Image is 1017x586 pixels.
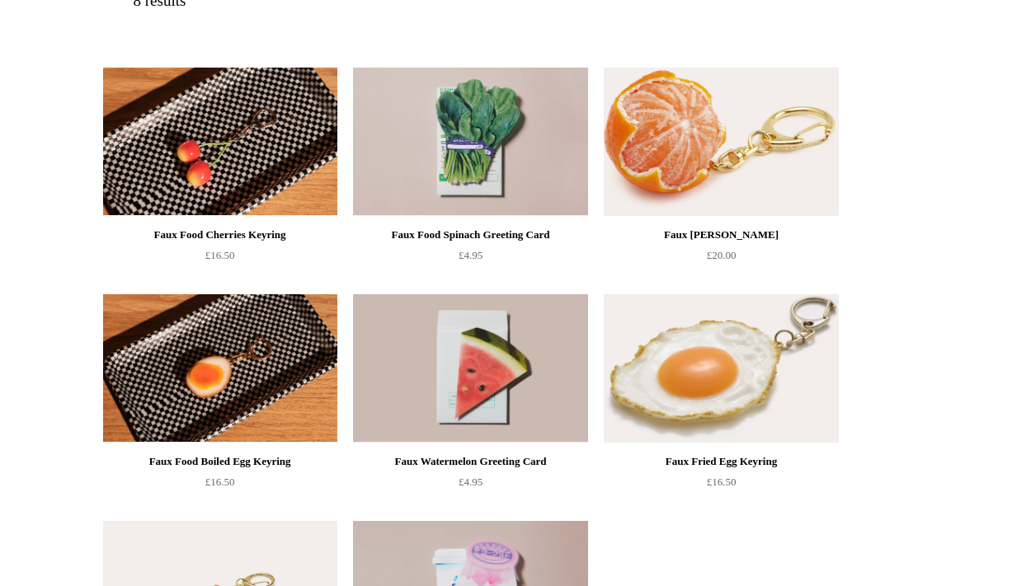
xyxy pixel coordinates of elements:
a: Faux Clementine Keyring Faux Clementine Keyring [604,68,838,216]
a: Faux Watermelon Greeting Card Faux Watermelon Greeting Card [353,294,587,443]
a: Faux [PERSON_NAME] £20.00 [604,225,838,293]
a: Faux Food Cherries Keyring £16.50 [103,225,337,293]
img: Faux Food Cherries Keyring [103,68,337,216]
img: Faux Clementine Keyring [604,68,838,216]
span: £20.00 [707,249,737,261]
div: Faux Food Boiled Egg Keyring [107,452,333,471]
div: Faux Fried Egg Keyring [608,452,834,471]
div: Faux [PERSON_NAME] [608,225,834,245]
a: Faux Fried Egg Keyring Faux Fried Egg Keyring [604,294,838,443]
div: Faux Watermelon Greeting Card [357,452,583,471]
a: Faux Food Spinach Greeting Card Faux Food Spinach Greeting Card [353,68,587,216]
div: Faux Food Cherries Keyring [107,225,333,245]
a: Faux Fried Egg Keyring £16.50 [604,452,838,519]
span: £4.95 [459,249,483,261]
span: £16.50 [707,476,737,488]
img: Faux Watermelon Greeting Card [353,294,587,443]
a: Faux Food Spinach Greeting Card £4.95 [353,225,587,293]
a: Faux Food Cherries Keyring Faux Food Cherries Keyring [103,68,337,216]
img: Faux Food Spinach Greeting Card [353,68,587,216]
img: Faux Food Boiled Egg Keyring [103,294,337,443]
div: Faux Food Spinach Greeting Card [357,225,583,245]
span: £16.50 [205,249,235,261]
img: Faux Fried Egg Keyring [604,294,838,443]
a: Faux Watermelon Greeting Card £4.95 [353,452,587,519]
span: £4.95 [459,476,483,488]
span: £16.50 [205,476,235,488]
a: Faux Food Boiled Egg Keyring £16.50 [103,452,337,519]
a: Faux Food Boiled Egg Keyring Faux Food Boiled Egg Keyring [103,294,337,443]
